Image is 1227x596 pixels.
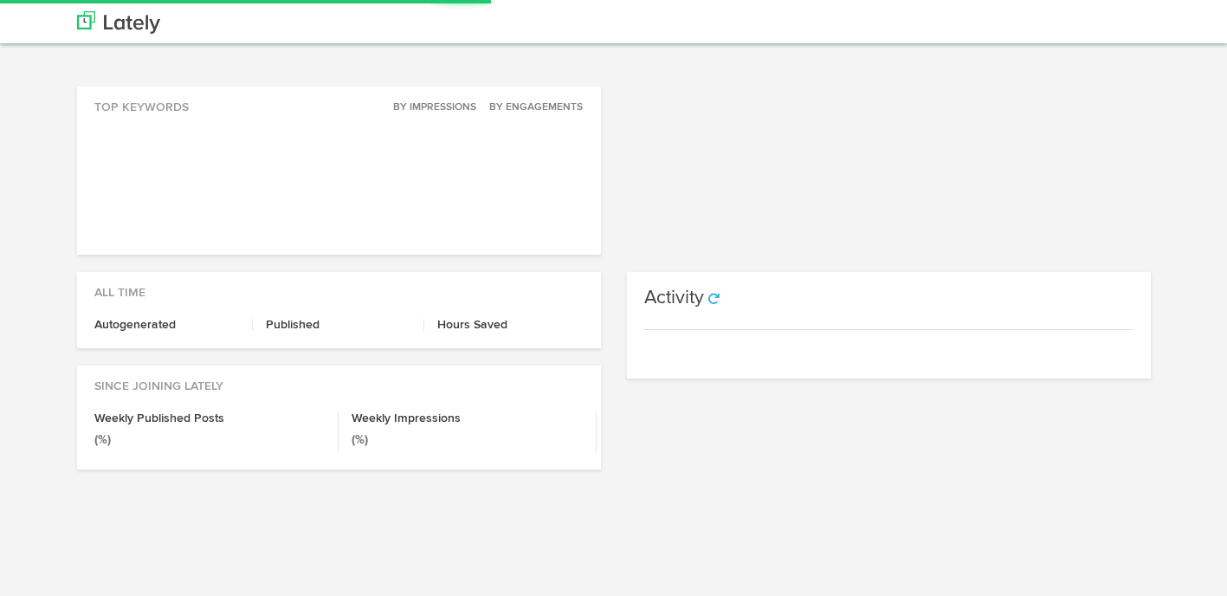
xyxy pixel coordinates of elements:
div: All Time [77,272,601,301]
button: By Engagements [480,99,584,116]
h4: Autogenerated [94,319,239,331]
h3: Activity [644,288,704,308]
div: Top Keywords [77,87,601,116]
img: logo_lately_bg_light.svg [77,11,160,34]
h4: Published [266,319,410,331]
small: (%) [94,434,111,446]
h4: Weekly Published Posts [94,412,326,424]
small: (%) [352,434,368,446]
h4: Hours Saved [437,319,583,331]
div: Since Joining Lately [77,366,601,395]
h4: Weekly Impressions [352,412,583,424]
button: By Impressions [384,99,477,116]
